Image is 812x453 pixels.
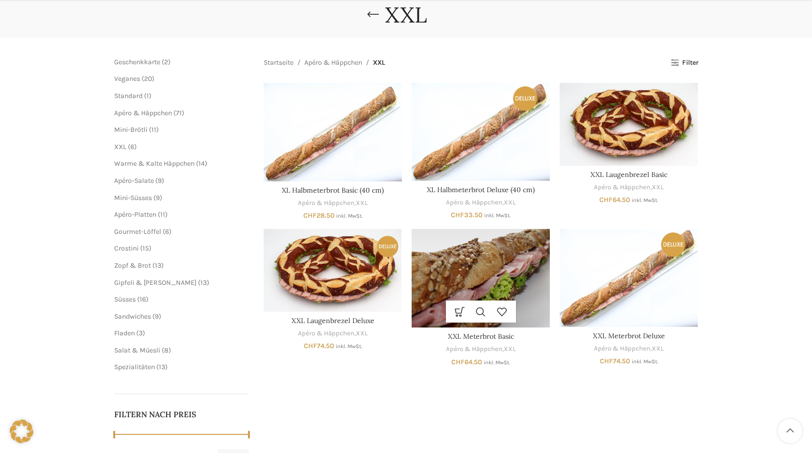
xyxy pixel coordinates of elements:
a: XXL [356,329,368,338]
bdi: 74.50 [600,357,630,365]
small: inkl. MwSt. [336,343,362,350]
a: Crostini [114,244,139,252]
nav: Breadcrumb [264,57,385,68]
a: XXL Laugenbrezel Basic [560,83,698,166]
a: XL Halbmeterbrot Basic (40 cm) [282,186,384,195]
a: Standard [114,92,143,100]
span: 11 [151,126,156,134]
div: , [412,198,550,207]
a: XXL Laugenbrezel Basic [591,170,667,179]
a: XXL Laugenbrezel Deluxe [292,316,374,325]
a: Schnellansicht [470,301,492,323]
a: Süsses [114,295,136,303]
bdi: 33.50 [451,211,483,219]
a: Apéro-Platten [114,210,156,219]
bdi: 64.50 [599,196,630,204]
a: Apéro & Häppchen [594,183,650,192]
span: CHF [304,342,317,350]
span: 8 [164,346,169,354]
span: 13 [200,278,207,287]
a: Scroll to top button [778,419,802,443]
a: XXL [652,183,664,192]
a: XXL Meterbrot Deluxe [593,331,665,340]
span: 9 [155,312,159,321]
bdi: 28.50 [303,211,335,220]
a: XL Halbmeterbrot Basic (40 cm) [264,83,402,181]
span: 13 [155,261,161,270]
span: CHF [600,357,613,365]
span: 20 [144,75,152,83]
span: CHF [599,196,613,204]
a: Salat & Müesli [114,346,160,354]
a: Warme & Kalte Häppchen [114,159,195,168]
span: XXL [114,143,126,151]
small: inkl. MwSt. [632,358,658,365]
a: XXL [504,198,516,207]
div: , [560,344,698,353]
a: XXL Meterbrot Deluxe [560,229,698,327]
span: 15 [143,244,149,252]
bdi: 74.50 [304,342,334,350]
span: CHF [451,211,464,219]
a: Go back [361,5,385,25]
span: 71 [176,109,182,117]
a: Mini-Brötli [114,126,148,134]
span: 14 [198,159,205,168]
span: 9 [156,194,160,202]
small: inkl. MwSt. [484,212,511,219]
h5: Filtern nach Preis [114,409,249,420]
a: XXL Meterbrot Basic [412,229,550,327]
span: 6 [165,227,169,236]
a: Geschenkkarte [114,58,160,66]
a: XXL Meterbrot Basic [448,332,514,341]
span: 16 [140,295,146,303]
a: Filter [671,59,698,67]
a: Apéro & Häppchen [446,198,502,207]
a: Apéro & Häppchen [114,109,172,117]
small: inkl. MwSt. [484,359,510,366]
a: XXL Laugenbrezel Deluxe [264,229,402,312]
span: 11 [160,210,165,219]
a: Apéro-Salate [114,176,154,185]
a: Zopf & Brot [114,261,151,270]
div: , [560,183,698,192]
span: CHF [303,211,317,220]
span: 9 [158,176,162,185]
span: CHF [451,358,465,366]
a: Apéro & Häppchen [298,199,354,208]
span: Fladen [114,329,135,337]
a: XXL [504,345,516,354]
a: Gourmet-Löffel [114,227,161,236]
div: , [264,329,402,338]
a: Wähle Optionen für „XXL Meterbrot Basic“ [449,301,470,323]
span: 2 [164,58,168,66]
a: Apéro & Häppchen [594,344,650,353]
span: 13 [159,363,165,371]
a: Gipfeli & [PERSON_NAME] [114,278,197,287]
a: Apéro & Häppchen [304,57,362,68]
a: XXL [356,199,368,208]
a: Mini-Süsses [114,194,152,202]
a: XL Halbmeterbrot Deluxe (40 cm) [412,83,550,180]
span: 6 [130,143,134,151]
a: Veganes [114,75,140,83]
bdi: 64.50 [451,358,482,366]
a: Spezialitäten [114,363,155,371]
div: , [264,199,402,208]
a: Apéro & Häppchen [446,345,502,354]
